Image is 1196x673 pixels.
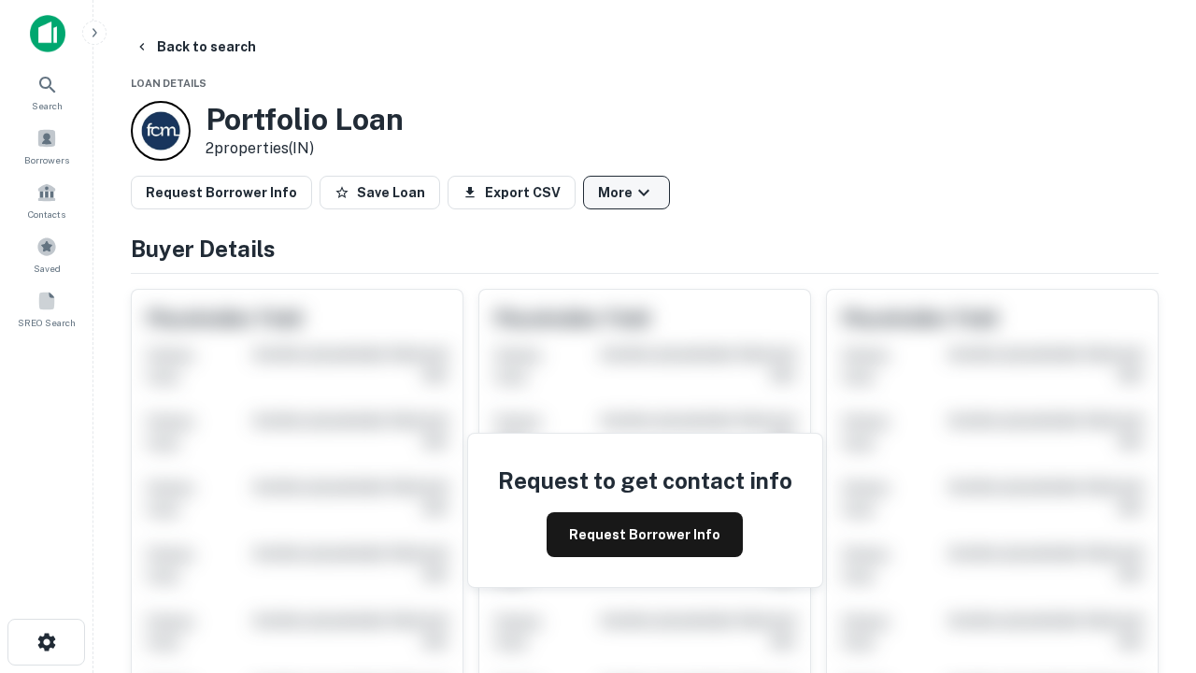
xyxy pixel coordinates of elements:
[6,121,88,171] a: Borrowers
[1103,523,1196,613] iframe: Chat Widget
[34,261,61,276] span: Saved
[131,232,1159,265] h4: Buyer Details
[18,315,76,330] span: SREO Search
[24,152,69,167] span: Borrowers
[6,66,88,117] a: Search
[583,176,670,209] button: More
[206,102,404,137] h3: Portfolio Loan
[6,229,88,279] a: Saved
[320,176,440,209] button: Save Loan
[448,176,576,209] button: Export CSV
[127,30,263,64] button: Back to search
[6,283,88,334] a: SREO Search
[131,176,312,209] button: Request Borrower Info
[30,15,65,52] img: capitalize-icon.png
[131,78,206,89] span: Loan Details
[6,175,88,225] a: Contacts
[498,464,792,497] h4: Request to get contact info
[32,98,63,113] span: Search
[206,137,404,160] p: 2 properties (IN)
[547,512,743,557] button: Request Borrower Info
[28,207,65,222] span: Contacts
